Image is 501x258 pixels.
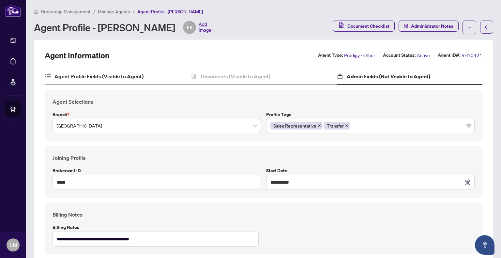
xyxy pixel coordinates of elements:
div: Agent Profile - [PERSON_NAME] [34,21,211,34]
span: ellipsis [467,25,472,30]
li: / [133,8,135,15]
span: RH10421 [462,52,482,59]
label: Agent Type: [318,52,343,59]
span: Brokerage Management [41,9,91,15]
label: Start Date [266,167,475,174]
button: Open asap [475,235,494,255]
span: home [34,9,38,14]
button: Document Checklist [333,21,395,32]
span: Sales Representative [270,122,323,129]
button: Administrator Notes [399,21,459,32]
span: Transfer [327,122,344,129]
label: Brokerwolf ID [53,167,261,174]
h4: Admin Fields (Not Visible to Agent) [347,72,430,80]
span: close [318,124,321,127]
span: Sales Representative [273,122,316,129]
span: Administrator Notes [411,21,453,31]
span: Prodigy - Other [344,52,375,59]
span: Mississauga [56,119,257,132]
span: Agent Profile - [PERSON_NAME] [137,9,203,15]
span: Add Image [199,21,211,34]
h2: Agent Information [45,50,110,61]
label: Account Status: [383,52,416,59]
span: close [345,124,348,127]
img: logo [5,5,21,17]
span: solution [404,24,408,28]
h4: Documents (Visible to Agent) [201,72,270,80]
h4: Agent Profile Fields (Visible to Agent) [54,72,144,80]
span: Active [417,52,430,59]
span: arrow-left [484,25,489,29]
h4: Agent Selections [53,98,475,106]
span: FK [187,24,192,31]
span: Manage Agents [98,9,130,15]
li: / [93,8,95,15]
span: close-circle [467,124,471,128]
label: Agent ID#: [438,52,460,59]
h4: Billing Notes [53,211,475,219]
span: LN [9,240,17,250]
span: Document Checklist [347,21,389,31]
span: Transfer [324,122,350,129]
h4: Joining Profile [53,154,475,162]
label: Branch [53,111,261,118]
label: Profile Tags [266,111,475,118]
label: Billing Notes [53,224,261,231]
